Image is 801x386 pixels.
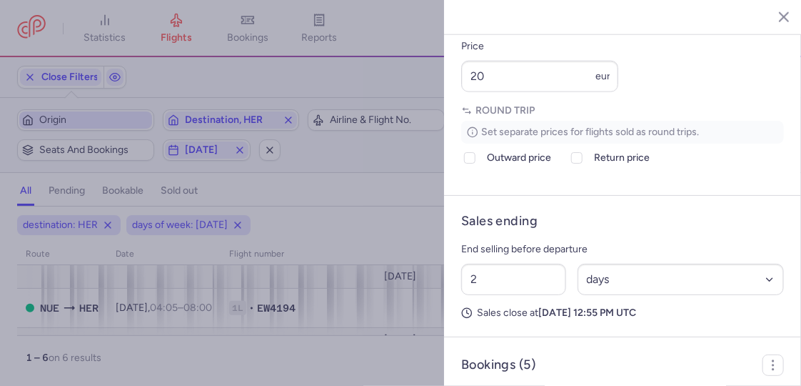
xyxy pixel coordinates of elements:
label: Price [461,38,618,55]
p: Set separate prices for flights sold as round trips. [461,121,784,144]
input: --- [461,61,618,92]
input: Return price [571,152,583,164]
p: Round trip [461,104,784,118]
strong: [DATE] 12:55 PM UTC [538,307,636,319]
p: Sales close at [461,307,784,320]
span: Return price [594,149,650,167]
h4: Sales ending [461,213,538,229]
p: End selling before departure [461,241,784,258]
input: Outward price [464,152,475,164]
span: eur [595,70,610,82]
span: Outward price [487,149,551,167]
h4: Bookings (5) [461,357,535,373]
input: ## [461,264,566,295]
